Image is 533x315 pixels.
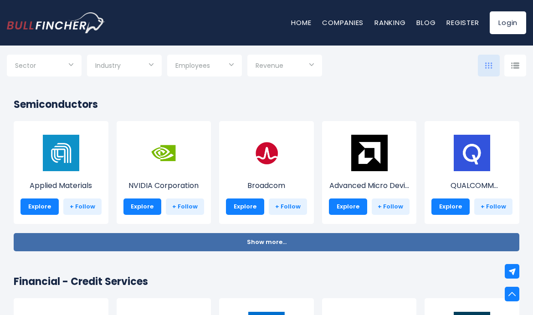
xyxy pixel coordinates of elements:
[226,152,307,191] a: Broadcom
[14,233,519,251] button: Show more...
[416,18,436,27] a: Blog
[123,180,205,191] p: NVIDIA Corporation
[256,61,283,70] span: Revenue
[351,135,388,171] img: AMD.png
[291,18,311,27] a: Home
[43,135,79,171] img: AMAT.png
[329,198,367,215] a: Explore
[63,198,102,215] a: + Follow
[226,180,307,191] p: Broadcom
[431,180,512,191] p: QUALCOMM Incorporated
[322,18,364,27] a: Companies
[123,198,162,215] a: Explore
[20,198,59,215] a: Explore
[14,97,519,112] h2: Semiconductors
[14,274,519,289] h2: Financial - Credit Services
[7,12,105,33] img: Bullfincher logo
[20,152,102,191] a: Applied Materials
[474,198,512,215] a: + Follow
[247,239,287,246] span: Show more...
[256,58,314,75] input: Selection
[123,152,205,191] a: NVIDIA Corporation
[145,135,182,171] img: NVDA.png
[431,198,470,215] a: Explore
[329,152,410,191] a: Advanced Micro Devi...
[374,18,405,27] a: Ranking
[95,61,121,70] span: Industry
[485,62,492,69] img: icon-comp-grid.svg
[175,61,210,70] span: Employees
[431,152,512,191] a: QUALCOMM Incorporat...
[20,180,102,191] p: Applied Materials
[454,135,490,171] img: QCOM.png
[269,198,307,215] a: + Follow
[329,180,410,191] p: Advanced Micro Devices
[226,198,264,215] a: Explore
[372,198,410,215] a: + Follow
[15,61,36,70] span: Sector
[175,58,234,75] input: Selection
[446,18,479,27] a: Register
[7,12,105,33] a: Go to homepage
[248,135,285,171] img: AVGO.png
[95,58,154,75] input: Selection
[166,198,204,215] a: + Follow
[511,62,519,69] img: icon-comp-list-view.svg
[15,58,73,75] input: Selection
[490,11,526,34] a: Login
